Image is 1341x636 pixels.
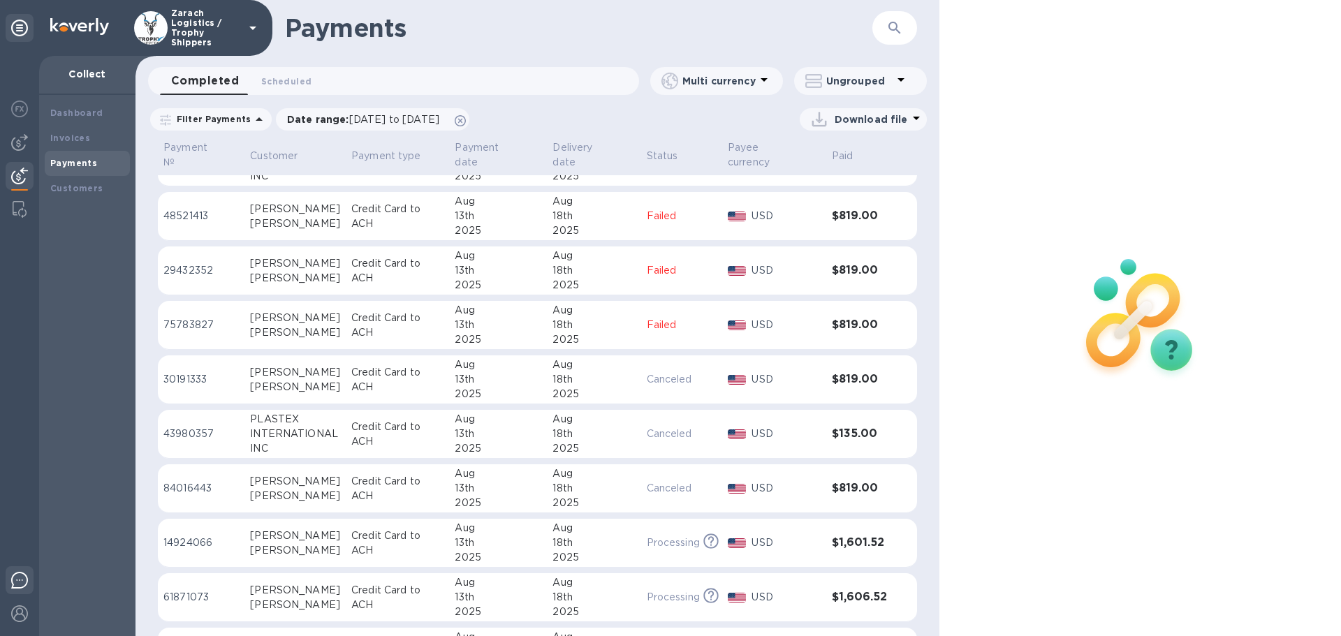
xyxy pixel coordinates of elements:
[552,140,635,170] span: Delivery date
[455,496,541,510] div: 2025
[351,528,444,558] p: Credit Card to ACH
[832,264,889,277] h3: $819.00
[752,481,820,496] p: USD
[250,169,340,184] div: INC
[250,380,340,394] div: [PERSON_NAME]
[455,550,541,565] div: 2025
[351,149,421,163] p: Payment type
[351,583,444,612] p: Credit Card to ACH
[455,303,541,318] div: Aug
[250,528,340,543] div: [PERSON_NAME]
[250,598,340,612] div: [PERSON_NAME]
[171,8,241,47] p: Zarach Logistics / Trophy Shippers
[250,149,316,163] span: Customer
[455,387,541,401] div: 2025
[832,427,889,441] h3: $135.00
[455,169,541,184] div: 2025
[163,140,239,170] span: Payment №
[11,101,28,117] img: Foreign exchange
[276,108,469,131] div: Date range:[DATE] to [DATE]
[552,387,635,401] div: 2025
[552,263,635,278] div: 18th
[455,590,541,605] div: 13th
[552,441,635,456] div: 2025
[832,482,889,495] h3: $819.00
[455,427,541,441] div: 13th
[832,536,889,549] h3: $1,601.52
[455,263,541,278] div: 13th
[552,466,635,481] div: Aug
[552,496,635,510] div: 2025
[163,481,239,496] p: 84016443
[351,420,444,449] p: Credit Card to ACH
[287,112,446,126] p: Date range :
[752,590,820,605] p: USD
[832,318,889,332] h3: $819.00
[752,427,820,441] p: USD
[647,372,717,387] p: Canceled
[552,412,635,427] div: Aug
[455,318,541,332] div: 13th
[171,71,239,91] span: Completed
[647,149,678,163] p: Status
[50,183,103,193] b: Customers
[647,535,700,550] p: Processing
[728,429,747,439] img: USD
[163,372,239,387] p: 30191333
[826,74,893,88] p: Ungrouped
[552,372,635,387] div: 18th
[552,427,635,441] div: 18th
[552,575,635,590] div: Aug
[250,202,340,216] div: [PERSON_NAME]
[752,263,820,278] p: USD
[50,133,90,143] b: Invoices
[552,140,617,170] p: Delivery date
[163,590,239,605] p: 61871073
[455,278,541,293] div: 2025
[552,481,635,496] div: 18th
[455,332,541,347] div: 2025
[832,149,872,163] span: Paid
[552,550,635,565] div: 2025
[250,311,340,325] div: [PERSON_NAME]
[455,535,541,550] div: 13th
[250,441,340,456] div: INC
[647,263,717,278] p: Failed
[250,325,340,340] div: [PERSON_NAME]
[285,13,791,43] h1: Payments
[250,256,340,271] div: [PERSON_NAME]
[455,140,541,170] span: Payment date
[250,149,298,163] p: Customer
[552,318,635,332] div: 18th
[351,256,444,286] p: Credit Card to ACH
[351,474,444,503] p: Credit Card to ACH
[171,113,251,125] p: Filter Payments
[552,194,635,209] div: Aug
[250,271,340,286] div: [PERSON_NAME]
[50,108,103,118] b: Dashboard
[455,466,541,481] div: Aug
[50,158,97,168] b: Payments
[163,427,239,441] p: 43980357
[552,169,635,184] div: 2025
[728,593,747,602] img: USD
[163,209,239,223] p: 48521413
[552,605,635,619] div: 2025
[351,202,444,231] p: Credit Card to ACH
[647,481,717,496] p: Canceled
[552,278,635,293] div: 2025
[682,74,756,88] p: Multi currency
[250,543,340,558] div: [PERSON_NAME]
[647,590,700,605] p: Processing
[647,318,717,332] p: Failed
[349,114,439,125] span: [DATE] to [DATE]
[552,332,635,347] div: 2025
[752,318,820,332] p: USD
[455,357,541,372] div: Aug
[6,14,34,42] div: Unpin categories
[647,427,717,441] p: Canceled
[250,583,340,598] div: [PERSON_NAME]
[752,372,820,387] p: USD
[552,590,635,605] div: 18th
[832,591,889,604] h3: $1,606.52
